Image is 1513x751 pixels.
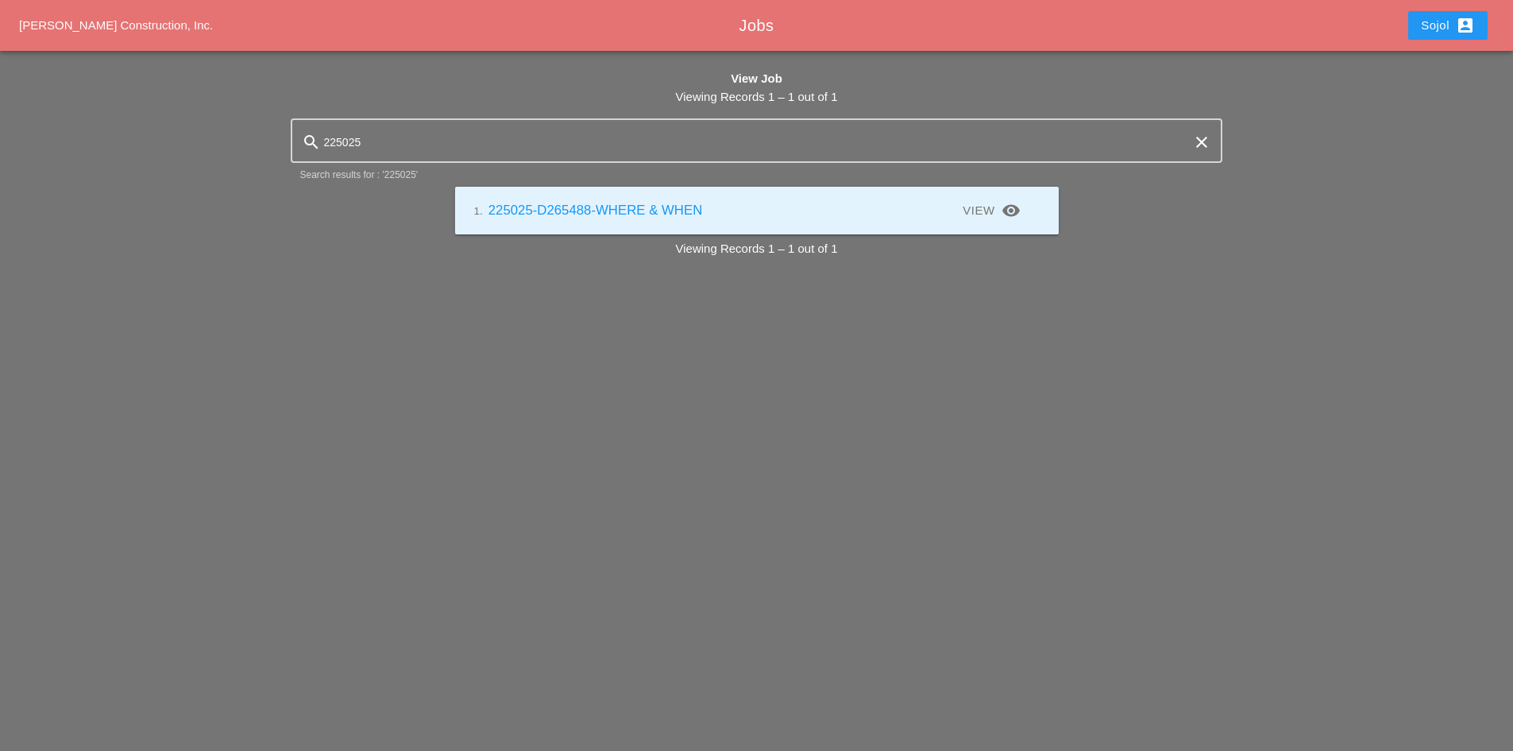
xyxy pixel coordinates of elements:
a: 1.225025-D265488-WHERE & WHENView [455,187,1059,234]
div: View [963,201,1020,220]
i: search [302,133,321,152]
i: visibility [1002,201,1021,220]
i: clear [1192,133,1211,152]
button: Sojol [1408,11,1488,40]
input: Search Jobs by Job Name [324,130,1190,155]
a: View [950,196,1032,225]
div: Search results for : '225025' [300,169,1214,180]
i: account_box [1456,16,1475,35]
a: [PERSON_NAME] Construction, Inc. [19,18,213,32]
small: 1. [474,205,483,217]
a: 1.225025-D265488-WHERE & WHEN [474,203,703,218]
div: Sojol [1421,16,1475,35]
span: Jobs [739,17,774,34]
